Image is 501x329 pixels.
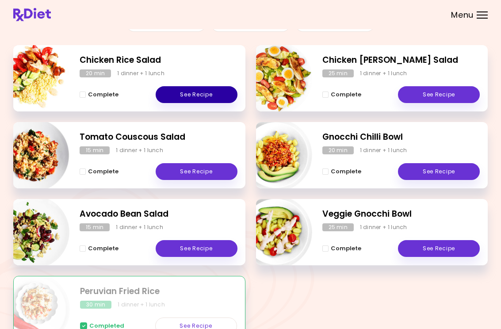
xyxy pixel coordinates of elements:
[322,89,361,100] button: Complete - Chicken Cobb Salad
[80,243,119,254] button: Complete - Avocado Bean Salad
[398,240,480,257] a: See Recipe - Veggie Gnocchi Bowl
[322,131,480,144] h2: Gnocchi Chilli Bowl
[80,69,111,77] div: 20 min
[322,54,480,67] h2: Chicken Cobb Salad
[322,69,354,77] div: 25 min
[322,146,354,154] div: 20 min
[118,301,165,309] div: 1 dinner + 1 lunch
[331,168,361,175] span: Complete
[322,243,361,254] button: Complete - Veggie Gnocchi Bowl
[239,42,312,115] img: Info - Chicken Cobb Salad
[322,166,361,177] button: Complete - Gnocchi Chilli Bowl
[398,86,480,103] a: See Recipe - Chicken Cobb Salad
[322,208,480,221] h2: Veggie Gnocchi Bowl
[80,54,237,67] h2: Chicken Rice Salad
[239,195,312,269] img: Info - Veggie Gnocchi Bowl
[80,89,119,100] button: Complete - Chicken Rice Salad
[80,146,110,154] div: 15 min
[80,166,119,177] button: Complete - Tomato Couscous Salad
[88,245,119,252] span: Complete
[80,208,237,221] h2: Avocado Bean Salad
[156,240,237,257] a: See Recipe - Avocado Bean Salad
[117,69,164,77] div: 1 dinner + 1 lunch
[116,146,163,154] div: 1 dinner + 1 lunch
[80,131,237,144] h2: Tomato Couscous Salad
[360,223,407,231] div: 1 dinner + 1 lunch
[322,223,354,231] div: 25 min
[331,91,361,98] span: Complete
[360,69,407,77] div: 1 dinner + 1 lunch
[331,245,361,252] span: Complete
[88,168,119,175] span: Complete
[116,223,163,231] div: 1 dinner + 1 lunch
[13,8,51,21] img: RxDiet
[451,11,474,19] span: Menu
[239,119,312,192] img: Info - Gnocchi Chilli Bowl
[156,163,237,180] a: See Recipe - Tomato Couscous Salad
[156,86,237,103] a: See Recipe - Chicken Rice Salad
[398,163,480,180] a: See Recipe - Gnocchi Chilli Bowl
[88,91,119,98] span: Complete
[80,285,237,298] h2: Peruvian Fried Rice
[80,301,111,309] div: 30 min
[80,223,110,231] div: 15 min
[360,146,407,154] div: 1 dinner + 1 lunch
